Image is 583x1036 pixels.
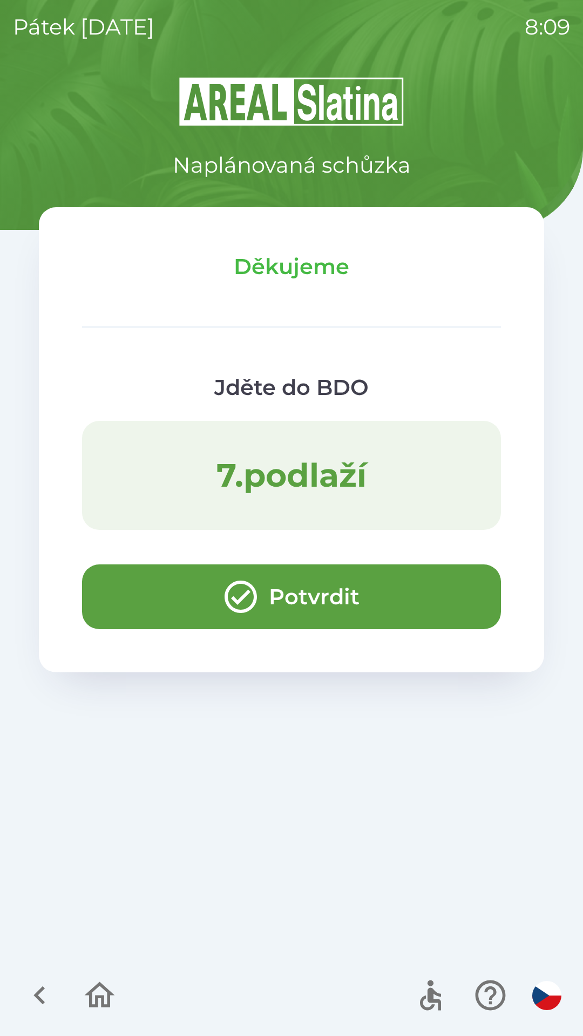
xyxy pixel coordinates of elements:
p: 7 . podlaží [216,455,367,495]
p: Děkujeme [82,250,501,283]
p: pátek [DATE] [13,11,154,43]
p: Jděte do BDO [82,371,501,404]
p: 8:09 [525,11,570,43]
img: cs flag [532,981,561,1010]
img: Logo [39,76,544,127]
button: Potvrdit [82,564,501,629]
p: Naplánovaná schůzka [173,149,411,181]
